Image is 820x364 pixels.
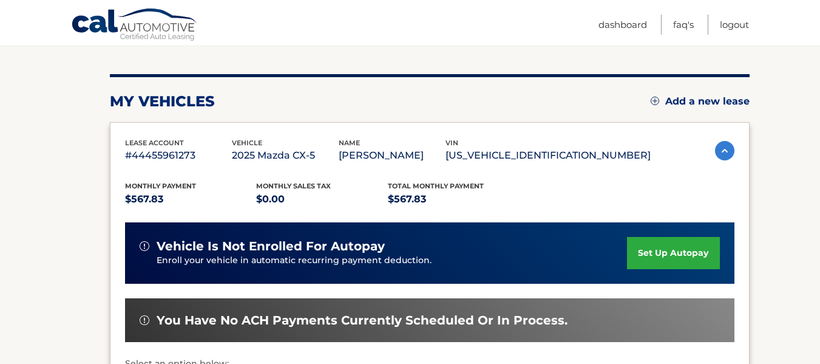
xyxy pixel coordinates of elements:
[140,315,149,325] img: alert-white.svg
[125,147,232,164] p: #44455961273
[388,182,484,190] span: Total Monthly Payment
[125,191,257,208] p: $567.83
[446,139,458,147] span: vin
[157,313,568,328] span: You have no ACH payments currently scheduled or in process.
[651,97,659,105] img: add.svg
[651,95,750,108] a: Add a new lease
[339,139,360,147] span: name
[673,15,694,35] a: FAQ's
[157,239,385,254] span: vehicle is not enrolled for autopay
[446,147,651,164] p: [US_VEHICLE_IDENTIFICATION_NUMBER]
[125,139,184,147] span: lease account
[598,15,647,35] a: Dashboard
[720,15,749,35] a: Logout
[125,182,196,190] span: Monthly Payment
[339,147,446,164] p: [PERSON_NAME]
[627,237,719,269] a: set up autopay
[256,182,331,190] span: Monthly sales Tax
[232,139,262,147] span: vehicle
[157,254,628,267] p: Enroll your vehicle in automatic recurring payment deduction.
[140,241,149,251] img: alert-white.svg
[71,8,198,43] a: Cal Automotive
[232,147,339,164] p: 2025 Mazda CX-5
[388,191,520,208] p: $567.83
[110,92,215,111] h2: my vehicles
[715,141,734,160] img: accordion-active.svg
[256,191,388,208] p: $0.00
